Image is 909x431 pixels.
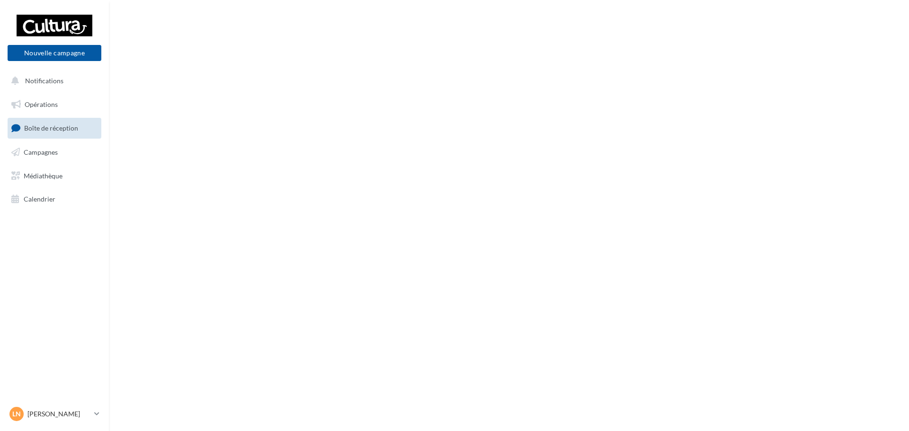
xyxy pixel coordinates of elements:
a: Médiathèque [6,166,103,186]
button: Nouvelle campagne [8,45,101,61]
span: Médiathèque [24,171,62,179]
span: Calendrier [24,195,55,203]
a: Ln [PERSON_NAME] [8,405,101,423]
button: Notifications [6,71,99,91]
p: [PERSON_NAME] [27,409,90,419]
a: Calendrier [6,189,103,209]
span: Notifications [25,77,63,85]
span: Ln [12,409,21,419]
a: Campagnes [6,142,103,162]
span: Campagnes [24,148,58,156]
a: Opérations [6,95,103,114]
a: Boîte de réception [6,118,103,138]
span: Boîte de réception [24,124,78,132]
span: Opérations [25,100,58,108]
